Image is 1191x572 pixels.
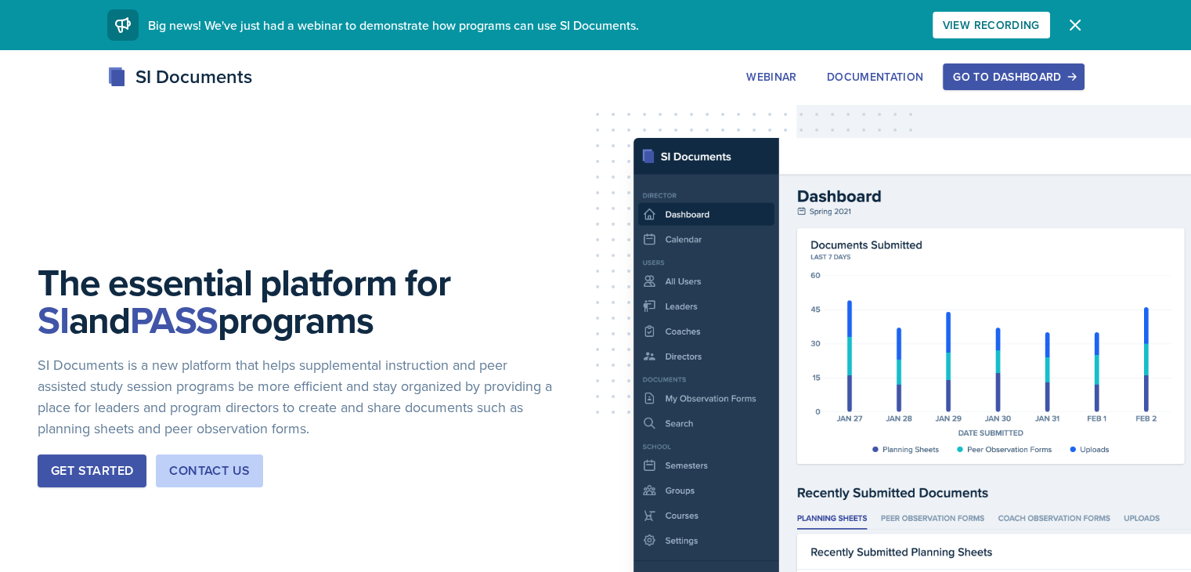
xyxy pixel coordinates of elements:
[827,71,924,83] div: Documentation
[943,19,1040,31] div: View Recording
[746,71,796,83] div: Webinar
[736,63,807,90] button: Webinar
[107,63,252,91] div: SI Documents
[943,63,1084,90] button: Go to Dashboard
[953,71,1074,83] div: Go to Dashboard
[156,454,263,487] button: Contact Us
[51,462,133,480] div: Get Started
[817,63,934,90] button: Documentation
[38,454,146,487] button: Get Started
[169,462,250,480] div: Contact Us
[933,12,1050,38] button: View Recording
[148,16,639,34] span: Big news! We've just had a webinar to demonstrate how programs can use SI Documents.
